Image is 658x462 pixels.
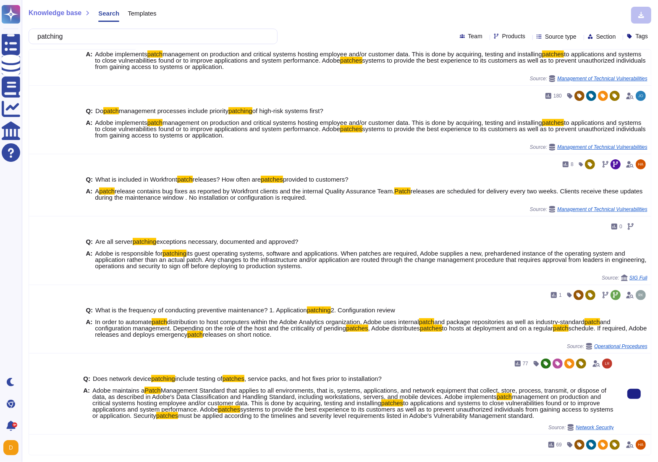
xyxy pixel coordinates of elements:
span: 180 [553,93,562,98]
span: distribution to host computers within the Adobe Analytics organization, Adobe uses internal [167,318,419,325]
mark: patches [261,176,283,183]
img: user [3,440,18,455]
img: user [636,440,646,450]
mark: patches [420,325,442,332]
mark: patches [223,375,245,382]
mark: patch [177,176,193,183]
span: Source: [548,424,614,431]
span: 77 [523,361,528,366]
span: Team [468,33,482,39]
mark: patch [187,331,203,338]
img: user [636,159,646,169]
mark: patch [585,318,600,325]
span: What is the frequency of conducting preventive maintenance? 1. Application [95,306,307,314]
span: to applications and systems to close vulnerabilities found or to improve applications and system ... [95,50,641,64]
span: Adobe maintains a [92,387,144,394]
mark: patch [497,393,512,400]
span: releases? How often are [193,176,261,183]
span: of high-risk systems first? [252,107,323,114]
mark: patches [542,119,564,126]
span: to applications and systems to close vulnerabilities found or to improve applications and system ... [92,399,600,413]
span: management processes include priority [119,107,228,114]
span: must be applied according to the timelines and severity level requirements listed in Adobe's Vuln... [178,412,534,419]
span: Source: [567,343,648,350]
span: Network Security [576,425,614,430]
span: releases are scheduled for delivery every two weeks. Clients receive these updates during the mai... [95,187,642,201]
span: Management of Technical Vulnerabilities [557,76,648,81]
b: A: [86,119,92,138]
span: 8 [571,162,574,167]
span: 69 [556,442,562,447]
span: management on production and critical systems hosting employee and/or customer data. This is done... [163,50,542,58]
mark: patch [553,325,569,332]
span: Knowledge base [29,10,81,16]
span: Does network device [93,375,151,382]
span: Source: [530,75,648,82]
span: its guest operating systems, software and applications. When patches are required, Adobe supplies... [95,250,646,269]
input: Search a question or template... [33,29,269,44]
span: releases on short notice. [203,331,271,338]
mark: patches [346,325,368,332]
span: and package repositories as well as industry-standard [434,318,585,325]
mark: Patch [144,387,160,394]
b: A: [86,250,92,269]
mark: patches [381,399,404,407]
mark: patch [152,318,167,325]
span: Management of Technical Vulnerabilities [557,145,648,150]
span: 0 [619,224,622,229]
span: Products [502,33,525,39]
span: Management Standard that applies to all environments, that is, systems, applications, and network... [92,387,606,400]
mark: patches [156,412,178,419]
mark: patch [99,187,115,195]
span: Management of Technical Vulnerabilities [557,207,648,212]
mark: patches [340,125,362,132]
span: Adobe implements [95,50,147,58]
span: Adobe implements [95,119,147,126]
mark: patch [103,107,119,114]
span: to hosts at deployment and on a regular [442,325,553,332]
span: Are all server [95,238,132,245]
span: Source: [530,144,648,150]
span: release contains bug fixes as reported by Workfront clients and the internal Quality Assurance Team. [115,187,394,195]
span: 1 [559,293,562,298]
b: Q: [83,375,90,382]
span: , service packs, and hot fixes prior to installation? [244,375,382,382]
b: Q: [86,108,93,114]
span: and configuration management. Depending on the role of the host and the criticality of pending [95,318,610,332]
span: Adobe is responsible for [95,250,163,257]
span: Operational Procedures [594,344,648,349]
span: include testing of [175,375,223,382]
span: Search [98,10,119,16]
span: , Adobe distributes [368,325,420,332]
span: management on production and critical systems hosting employee and/or customer data. This is done... [92,393,601,407]
span: SIG Full [629,275,648,280]
mark: Patch [394,187,410,195]
span: A [95,187,99,195]
span: Source: [602,275,648,281]
button: user [2,438,24,457]
mark: patching [307,306,331,314]
mark: patch [147,119,163,126]
mark: patching [151,375,175,382]
span: systems to provide the best experience to its customers as well as to prevent unauthorized indivi... [95,125,646,139]
span: management on production and critical systems hosting employee and/or customer data. This is done... [163,119,542,126]
span: Tags [635,33,648,39]
span: Do [95,107,103,114]
img: user [636,290,646,300]
span: Source: [530,206,648,213]
b: A: [86,188,92,201]
mark: patching [163,250,186,257]
b: A: [86,319,92,338]
b: A: [86,51,92,70]
mark: patching [228,107,252,114]
mark: patching [133,238,157,245]
span: exceptions necessary, documented and approved? [156,238,298,245]
b: Q: [86,307,93,313]
span: provided to customers? [283,176,349,183]
b: Q: [86,238,93,245]
span: to applications and systems to close vulnerabilities found or to improve applications and system ... [95,119,641,132]
img: user [602,359,612,369]
span: systems to provide the best experience to its customers as well as to prevent unauthorized indivi... [95,57,646,70]
span: systems to provide the best experience to its customers as well as to prevent unauthorized indivi... [92,406,613,419]
span: Templates [128,10,156,16]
